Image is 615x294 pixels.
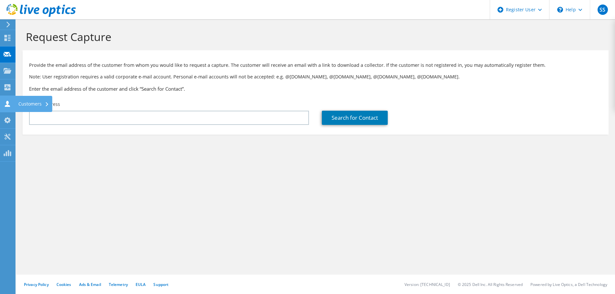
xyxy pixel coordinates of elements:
[530,282,607,287] li: Powered by Live Optics, a Dell Technology
[29,85,602,92] h3: Enter the email address of the customer and click “Search for Contact”.
[56,282,71,287] a: Cookies
[29,73,602,80] p: Note: User registration requires a valid corporate e-mail account. Personal e-mail accounts will ...
[136,282,146,287] a: EULA
[29,62,602,69] p: Provide the email address of the customer from whom you would like to request a capture. The cust...
[405,282,450,287] li: Version: [TECHNICAL_ID]
[557,7,563,13] svg: \n
[15,96,52,112] div: Customers
[24,282,49,287] a: Privacy Policy
[322,111,388,125] a: Search for Contact
[109,282,128,287] a: Telemetry
[458,282,523,287] li: © 2025 Dell Inc. All Rights Reserved
[26,30,602,44] h1: Request Capture
[153,282,169,287] a: Support
[79,282,101,287] a: Ads & Email
[598,5,608,15] span: SS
